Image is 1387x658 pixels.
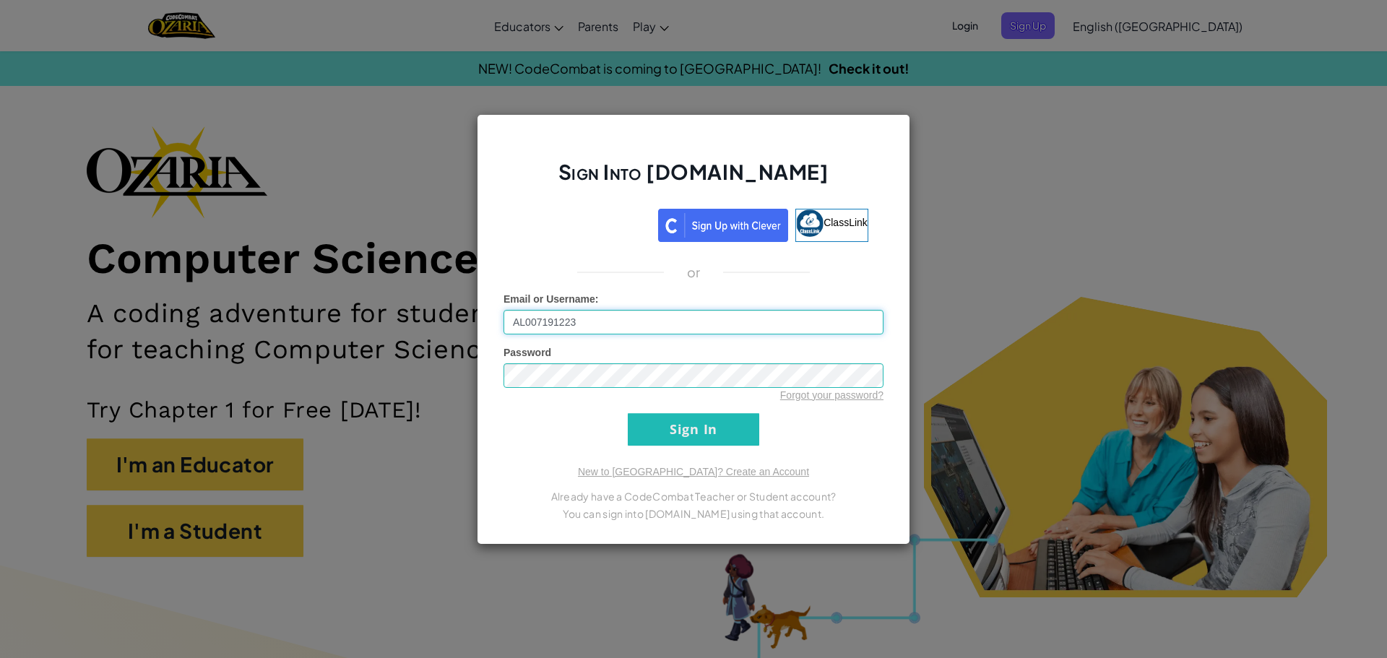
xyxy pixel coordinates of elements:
[687,264,701,281] p: or
[780,389,883,401] a: Forgot your password?
[504,293,595,305] span: Email or Username
[824,216,868,228] span: ClassLink
[504,488,883,505] p: Already have a CodeCombat Teacher or Student account?
[504,505,883,522] p: You can sign into [DOMAIN_NAME] using that account.
[511,207,658,239] iframe: Sign in with Google Button
[658,209,788,242] img: clever_sso_button@2x.png
[796,209,824,237] img: classlink-logo-small.png
[578,466,809,477] a: New to [GEOGRAPHIC_DATA]? Create an Account
[504,347,551,358] span: Password
[628,413,759,446] input: Sign In
[504,292,599,306] label: :
[504,158,883,200] h2: Sign Into [DOMAIN_NAME]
